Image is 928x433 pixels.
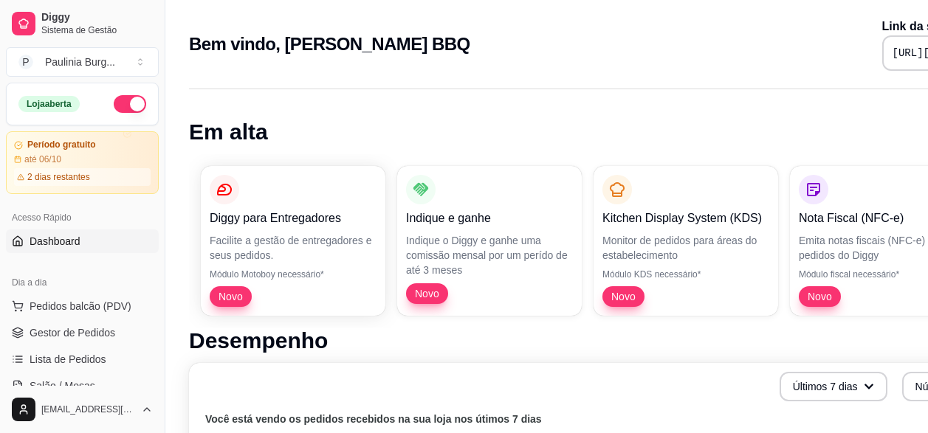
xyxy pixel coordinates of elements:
[780,372,887,401] button: Últimos 7 dias
[602,209,769,227] p: Kitchen Display System (KDS)
[6,131,159,194] a: Período gratuitoaté 06/102 dias restantes
[802,289,838,304] span: Novo
[6,206,159,229] div: Acesso Rápido
[6,229,159,253] a: Dashboard
[602,233,769,263] p: Monitor de pedidos para áreas do estabelecimento
[45,55,115,69] div: Paulinia Burg ...
[114,95,146,113] button: Alterar Status
[24,153,61,165] article: até 06/10
[30,234,80,249] span: Dashboard
[41,403,135,415] span: [EMAIL_ADDRESS][DOMAIN_NAME]
[602,269,769,280] p: Módulo KDS necessário*
[189,32,470,56] h2: Bem vindo, [PERSON_NAME] BBQ
[6,347,159,371] a: Lista de Pedidos
[205,413,542,425] text: Você está vendo os pedidos recebidos na sua loja nos útimos 7 dias
[27,139,96,150] article: Período gratuito
[406,233,573,277] p: Indique o Diggy e ganhe uma comissão mensal por um perído de até 3 meses
[210,269,377,280] p: Módulo Motoboy necessário*
[6,271,159,294] div: Dia a dia
[41,24,153,36] span: Sistema de Gestão
[18,96,80,112] div: Loja aberta
[18,55,33,69] span: P
[30,352,106,367] span: Lista de Pedidos
[6,392,159,427] button: [EMAIL_ADDRESS][DOMAIN_NAME]
[27,171,90,183] article: 2 dias restantes
[397,166,582,316] button: Indique e ganheIndique o Diggy e ganhe uma comissão mensal por um perído de até 3 mesesNovo
[6,321,159,344] a: Gestor de Pedidos
[41,11,153,24] span: Diggy
[6,47,159,77] button: Select a team
[210,209,377,227] p: Diggy para Entregadores
[213,289,249,304] span: Novo
[6,374,159,398] a: Salão / Mesas
[30,299,131,314] span: Pedidos balcão (PDV)
[6,294,159,318] button: Pedidos balcão (PDV)
[210,233,377,263] p: Facilite a gestão de entregadores e seus pedidos.
[406,209,573,227] p: Indique e ganhe
[605,289,642,304] span: Novo
[30,325,115,340] span: Gestor de Pedidos
[409,286,445,301] span: Novo
[30,378,95,393] span: Salão / Mesas
[594,166,778,316] button: Kitchen Display System (KDS)Monitor de pedidos para áreas do estabelecimentoMódulo KDS necessário...
[201,166,385,316] button: Diggy para EntregadoresFacilite a gestão de entregadores e seus pedidos.Módulo Motoboy necessário...
[6,6,159,41] a: DiggySistema de Gestão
